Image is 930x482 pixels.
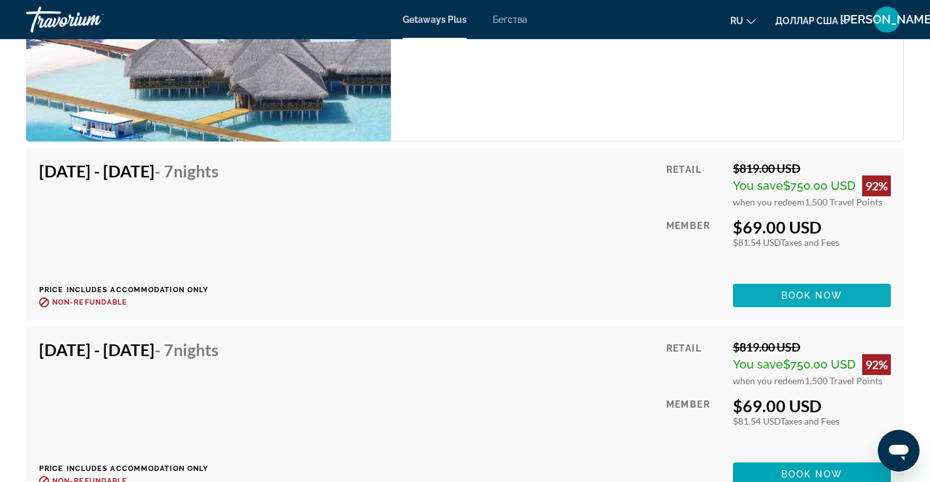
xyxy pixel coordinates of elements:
[781,415,839,427] span: Taxes and Fees
[39,161,219,181] h4: [DATE] - [DATE]
[733,237,891,248] div: $81.54 USD
[733,340,891,354] div: $819.00 USD
[39,464,228,473] p: Price includes accommodation only
[733,179,783,192] span: You save
[733,284,891,307] button: Book now
[174,340,219,359] span: Nights
[155,340,219,359] span: - 7
[493,14,527,25] a: Бегства
[733,375,805,386] span: when you redeem
[781,290,843,301] span: Book now
[733,217,891,237] div: $69.00 USD
[775,11,850,30] button: Изменить валюту
[783,179,856,192] span: $750.00 USD
[878,430,920,472] iframe: Кнопка запуска окна обмена сообщениями
[781,469,843,479] span: Book now
[26,3,157,37] a: Травориум
[155,161,219,181] span: - 7
[862,354,891,375] div: 92%
[174,161,219,181] span: Nights
[783,357,856,371] span: $750.00 USD
[666,340,723,386] div: Retail
[666,396,723,453] div: Member
[805,375,882,386] span: 1,500 Travel Points
[39,286,228,294] p: Price includes accommodation only
[730,11,756,30] button: Изменить язык
[733,396,891,415] div: $69.00 USD
[781,237,839,248] span: Taxes and Fees
[805,196,882,207] span: 1,500 Travel Points
[870,6,904,33] button: Меню пользователя
[730,16,743,26] font: ru
[39,340,219,359] h4: [DATE] - [DATE]
[733,357,783,371] span: You save
[775,16,838,26] font: доллар США
[666,217,723,274] div: Member
[733,161,891,175] div: $819.00 USD
[666,161,723,207] div: Retail
[52,298,127,307] span: Non-refundable
[733,415,891,427] div: $81.54 USD
[862,175,891,196] div: 92%
[403,14,467,25] a: Getaways Plus
[733,196,805,207] span: when you redeem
